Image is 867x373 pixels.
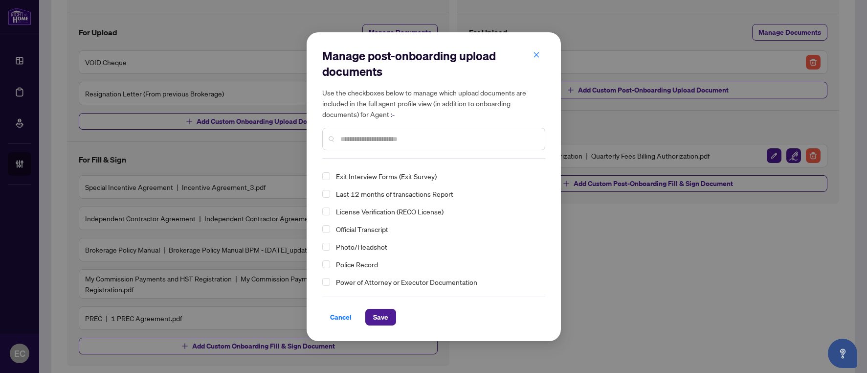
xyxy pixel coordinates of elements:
span: Exit Interview Forms (Exit Survey) [336,172,437,181]
span: Exit Interview Forms (Exit Survey) [332,170,539,182]
span: Select License Verification (RECO License) [322,208,330,215]
span: Cancel [330,309,352,325]
button: Save [365,309,396,326]
span: Official Transcript [336,225,388,233]
button: Cancel [322,309,359,326]
span: Last 12 months of transactions Report [336,189,453,198]
span: close [533,51,540,58]
h5: Use the checkboxes below to manage which upload documents are included in the full agent profile ... [322,87,545,120]
span: Power of Attorney or Executor Documentation [336,278,477,286]
span: Select Police Record [322,260,330,268]
span: Select Exit Interview Forms (Exit Survey) [322,172,330,180]
h2: Manage post-onboarding upload documents [322,48,545,79]
span: Police Record [332,258,539,270]
span: Last 12 months of transactions Report [332,188,539,200]
span: Police Record [336,260,378,269]
span: Select Last 12 months of transactions Report [322,190,330,198]
span: License Verification (RECO License) [332,206,539,217]
span: Photo/Headshot [332,241,539,253]
span: - [392,110,395,119]
span: Select Photo/Headshot [322,243,330,251]
span: Power of Attorney or Executor Documentation [332,276,539,288]
span: Save [373,309,388,325]
span: Select Power of Attorney or Executor Documentation [322,278,330,286]
span: Photo/Headshot [336,242,387,251]
button: Open asap [828,339,857,368]
span: Official Transcript [332,223,539,235]
span: License Verification (RECO License) [336,207,444,216]
span: Select Official Transcript [322,225,330,233]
